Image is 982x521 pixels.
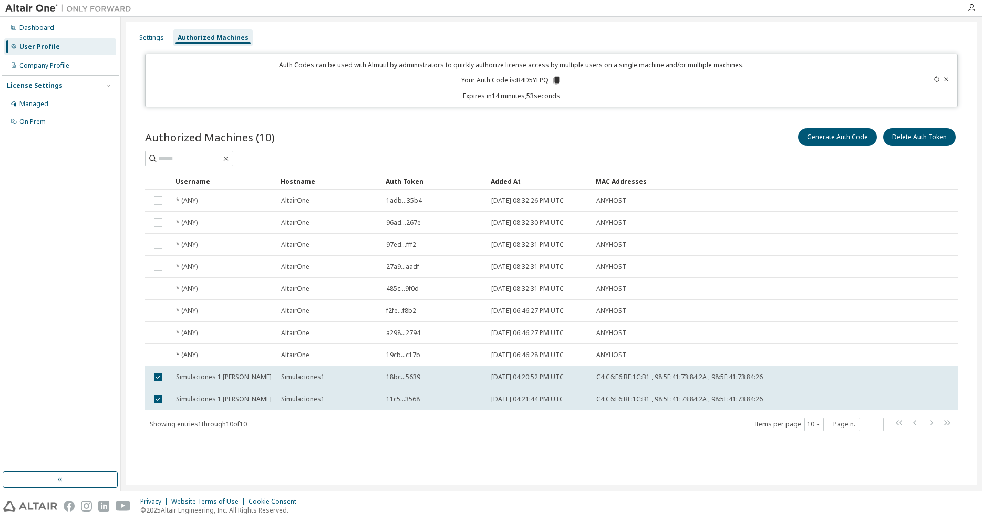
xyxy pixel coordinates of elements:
[281,218,309,227] span: AltairOne
[3,501,57,512] img: altair_logo.svg
[596,351,626,359] span: ANYHOST
[171,497,249,506] div: Website Terms of Use
[491,218,564,227] span: [DATE] 08:32:30 PM UTC
[386,241,416,249] span: 97ed...fff2
[139,34,164,42] div: Settings
[596,218,626,227] span: ANYHOST
[491,263,564,271] span: [DATE] 08:32:31 PM UTC
[19,118,46,126] div: On Prem
[461,76,561,85] p: Your Auth Code is: B4D5YLPQ
[7,81,63,90] div: License Settings
[281,173,377,190] div: Hostname
[176,263,198,271] span: * (ANY)
[386,329,420,337] span: a298...2794
[281,373,325,381] span: Simulaciones1
[491,329,564,337] span: [DATE] 06:46:27 PM UTC
[5,3,137,14] img: Altair One
[140,497,171,506] div: Privacy
[491,395,564,403] span: [DATE] 04:21:44 PM UTC
[176,241,198,249] span: * (ANY)
[176,373,272,381] span: Simulaciones 1 [PERSON_NAME]
[281,307,309,315] span: AltairOne
[754,418,824,431] span: Items per page
[596,241,626,249] span: ANYHOST
[491,351,564,359] span: [DATE] 06:46:28 PM UTC
[491,307,564,315] span: [DATE] 06:46:27 PM UTC
[19,24,54,32] div: Dashboard
[249,497,303,506] div: Cookie Consent
[19,43,60,51] div: User Profile
[596,173,851,190] div: MAC Addresses
[596,395,763,403] span: C4:C6:E6:BF:1C:B1 , 98:5F:41:73:84:2A , 98:5F:41:73:84:26
[386,373,420,381] span: 18bc...5639
[19,100,48,108] div: Managed
[176,329,198,337] span: * (ANY)
[19,61,69,70] div: Company Profile
[491,285,564,293] span: [DATE] 08:32:31 PM UTC
[81,501,92,512] img: instagram.svg
[386,218,421,227] span: 96ad...267e
[596,196,626,205] span: ANYHOST
[176,395,272,403] span: Simulaciones 1 [PERSON_NAME]
[491,196,564,205] span: [DATE] 08:32:26 PM UTC
[145,130,275,144] span: Authorized Machines (10)
[386,173,482,190] div: Auth Token
[281,285,309,293] span: AltairOne
[807,420,821,429] button: 10
[176,351,198,359] span: * (ANY)
[281,196,309,205] span: AltairOne
[152,60,871,69] p: Auth Codes can be used with Almutil by administrators to quickly authorize license access by mult...
[386,196,422,205] span: 1adb...35b4
[491,373,564,381] span: [DATE] 04:20:52 PM UTC
[386,307,416,315] span: f2fe...f8b2
[178,34,249,42] div: Authorized Machines
[176,307,198,315] span: * (ANY)
[491,241,564,249] span: [DATE] 08:32:31 PM UTC
[491,173,587,190] div: Added At
[596,329,626,337] span: ANYHOST
[64,501,75,512] img: facebook.svg
[176,196,198,205] span: * (ANY)
[386,351,420,359] span: 19cb...c17b
[152,91,871,100] p: Expires in 14 minutes, 53 seconds
[596,263,626,271] span: ANYHOST
[833,418,884,431] span: Page n.
[798,128,877,146] button: Generate Auth Code
[281,329,309,337] span: AltairOne
[596,285,626,293] span: ANYHOST
[386,395,420,403] span: 11c5...3568
[281,351,309,359] span: AltairOne
[281,241,309,249] span: AltairOne
[386,285,419,293] span: 485c...9f0d
[176,285,198,293] span: * (ANY)
[98,501,109,512] img: linkedin.svg
[883,128,956,146] button: Delete Auth Token
[596,307,626,315] span: ANYHOST
[281,395,325,403] span: Simulaciones1
[386,263,419,271] span: 27a9...aadf
[596,373,763,381] span: C4:C6:E6:BF:1C:B1 , 98:5F:41:73:84:2A , 98:5F:41:73:84:26
[281,263,309,271] span: AltairOne
[116,501,131,512] img: youtube.svg
[175,173,272,190] div: Username
[176,218,198,227] span: * (ANY)
[150,420,247,429] span: Showing entries 1 through 10 of 10
[140,506,303,515] p: © 2025 Altair Engineering, Inc. All Rights Reserved.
